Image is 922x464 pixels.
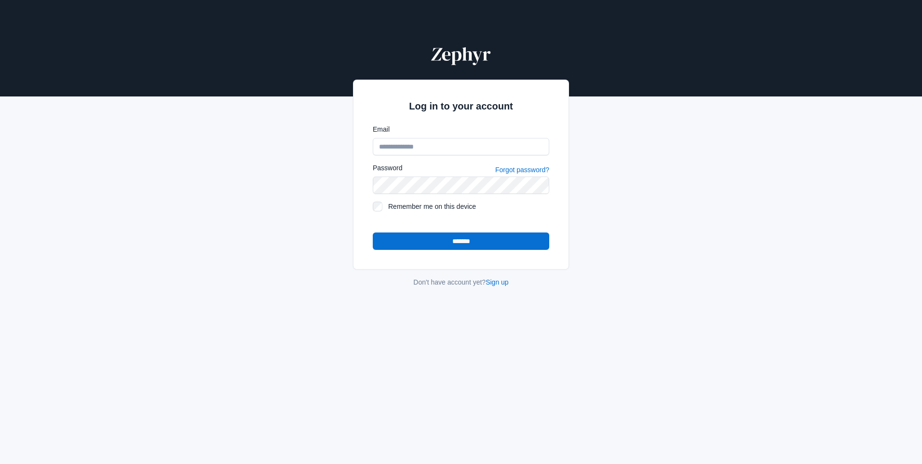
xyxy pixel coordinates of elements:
[353,277,569,287] div: Don't have account yet?
[495,166,549,174] a: Forgot password?
[486,278,508,286] a: Sign up
[373,124,549,134] label: Email
[388,202,549,211] label: Remember me on this device
[373,163,402,173] label: Password
[429,42,493,66] img: Zephyr Logo
[373,99,549,113] h2: Log in to your account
